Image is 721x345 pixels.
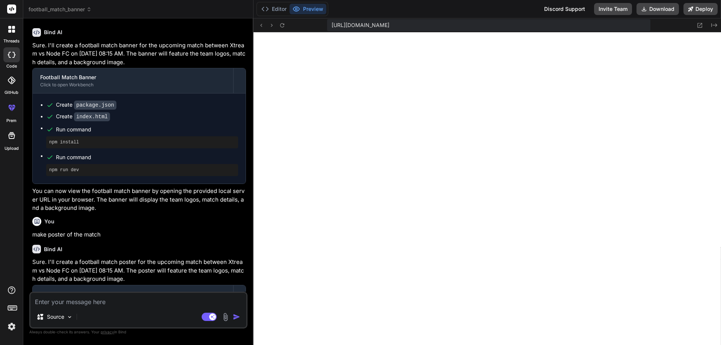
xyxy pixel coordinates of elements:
[49,167,235,173] pre: npm run dev
[290,4,326,14] button: Preview
[40,74,226,81] div: Football Match Banner
[32,258,246,283] p: Sure. I'll create a football match poster for the upcoming match between Xtream vs Node FC on [DA...
[44,218,54,225] h6: You
[44,29,62,36] h6: Bind AI
[49,139,235,145] pre: npm install
[32,41,246,67] p: Sure. I'll create a football match banner for the upcoming match between Xtream vs Node FC on [DA...
[56,126,238,133] span: Run command
[56,101,116,109] div: Create
[683,3,718,15] button: Deploy
[540,3,590,15] div: Discord Support
[258,4,290,14] button: Editor
[253,32,721,345] iframe: Preview
[33,285,233,310] button: Football Match PosterClick to open Workbench
[44,246,62,253] h6: Bind AI
[6,63,17,69] label: code
[40,82,226,88] div: Click to open Workbench
[32,231,246,239] p: make poster of the match
[66,314,73,320] img: Pick Models
[6,118,17,124] label: prem
[56,154,238,161] span: Run command
[5,320,18,333] img: settings
[5,145,19,152] label: Upload
[74,101,116,110] code: package.json
[5,89,18,96] label: GitHub
[221,313,230,321] img: attachment
[33,68,233,93] button: Football Match BannerClick to open Workbench
[29,328,247,336] p: Always double-check its answers. Your in Bind
[32,187,246,212] p: You can now view the football match banner by opening the provided local server URL in your brows...
[29,6,92,13] span: football_match_banner
[74,112,110,121] code: index.html
[47,313,64,321] p: Source
[3,38,20,44] label: threads
[40,291,226,298] div: Football Match Poster
[637,3,679,15] button: Download
[101,330,114,334] span: privacy
[233,313,240,321] img: icon
[332,21,389,29] span: [URL][DOMAIN_NAME]
[594,3,632,15] button: Invite Team
[56,113,110,121] div: Create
